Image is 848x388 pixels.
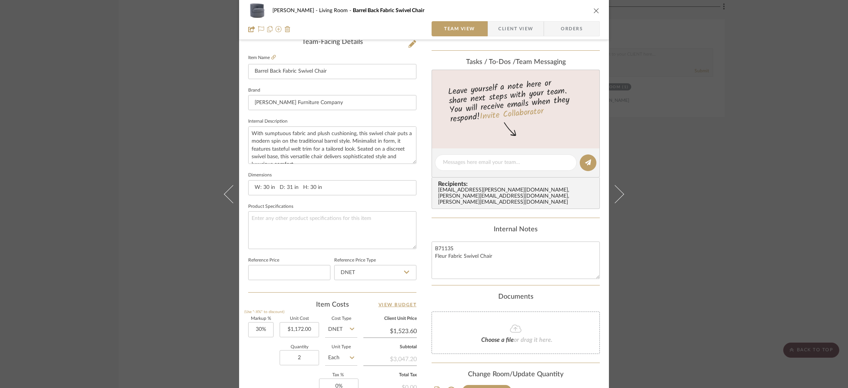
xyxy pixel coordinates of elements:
span: Orders [552,21,591,36]
input: Enter Item Name [248,64,416,79]
div: Leave yourself a note here or share next steps with your team. You will receive emails when they ... [431,75,601,126]
a: Invite Collaborator [479,105,544,124]
label: Tax % [319,373,357,377]
span: Barrel Back Fabric Swivel Chair [353,8,424,13]
div: team Messaging [432,58,600,67]
span: Team View [444,21,475,36]
label: Markup % [248,317,274,321]
span: [PERSON_NAME] [272,8,319,13]
span: Tasks / To-Dos / [466,59,516,65]
div: Item Costs [248,300,416,309]
label: Client Unit Price [363,317,417,321]
label: Unit Type [325,345,357,349]
label: Reference Price Type [334,259,376,262]
span: Recipients: [438,181,596,187]
div: $3,047.20 [363,352,417,365]
label: Cost Type [325,317,357,321]
div: Documents [432,293,600,301]
label: Product Specifications [248,205,293,209]
button: close [593,7,600,14]
label: Subtotal [363,345,417,349]
label: Quantity [280,345,319,349]
input: Enter Brand [248,95,416,110]
div: Team-Facing Details [248,38,416,47]
span: Living Room [319,8,353,13]
label: Total Tax [363,373,417,377]
span: Client View [498,21,533,36]
img: Remove from project [285,26,291,32]
a: View Budget [379,300,417,309]
div: Internal Notes [432,226,600,234]
span: Choose a file [481,337,514,343]
input: Enter the dimensions of this item [248,180,416,195]
label: Unit Cost [280,317,319,321]
span: or drag it here. [514,337,552,343]
label: Internal Description [248,120,288,123]
div: [EMAIL_ADDRESS][PERSON_NAME][DOMAIN_NAME] , [PERSON_NAME][EMAIL_ADDRESS][DOMAIN_NAME] , [PERSON_N... [438,187,596,206]
label: Reference Price [248,259,279,262]
label: Brand [248,89,260,92]
label: Dimensions [248,173,272,177]
label: Item Name [248,55,276,61]
img: 9fce16a8-2269-459b-8468-1cdb244f1519_48x40.jpg [248,3,266,18]
div: Change Room/Update Quantity [432,371,600,379]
